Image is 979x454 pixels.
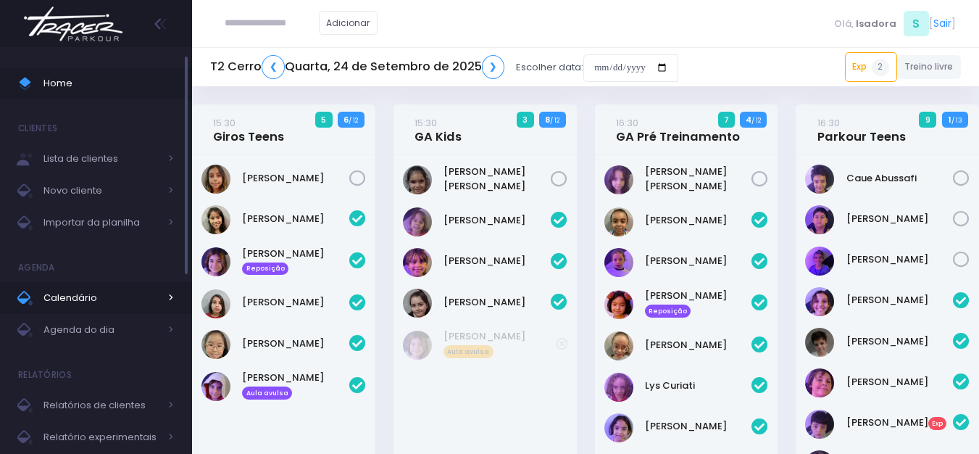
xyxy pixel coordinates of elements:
[805,287,834,316] img: Estela Nunes catto
[604,207,633,236] img: Caroline Pacheco Duarte
[242,337,349,351] a: [PERSON_NAME]
[872,59,889,76] span: 2
[645,289,752,318] a: [PERSON_NAME] Reposição
[213,116,236,130] small: 15:30
[43,149,159,168] span: Lista de clientes
[856,17,896,31] span: Isadora
[933,16,951,31] a: Sair
[604,165,633,194] img: Maria lana lewin
[242,295,349,310] a: [PERSON_NAME]
[545,114,550,125] strong: 8
[604,331,633,360] img: Julia Pacheco Duarte
[897,55,962,79] a: Treino livre
[403,331,432,360] img: Gabriela Porto Consiglio
[242,171,349,186] a: [PERSON_NAME]
[604,248,633,277] img: Isabella Rodrigues Tavares
[43,428,159,447] span: Relatório experimentais
[315,112,333,128] span: 5
[805,165,834,194] img: Caue Abussafi
[604,290,633,319] img: Julia Kallas Cohen
[846,252,954,267] a: [PERSON_NAME]
[846,212,954,226] a: [PERSON_NAME]
[904,11,929,36] span: S
[443,295,551,310] a: [PERSON_NAME]
[210,55,504,79] h5: T2 Cerro Quarta, 24 de Setembro de 2025
[414,115,462,144] a: 15:30GA Kids
[805,328,834,357] img: Gabriel Amaral Alves
[210,51,678,84] div: Escolher data:
[43,289,159,308] span: Calendário
[43,74,174,93] span: Home
[319,11,378,35] a: Adicionar
[201,247,230,276] img: Gabriela Porto Consiglio
[845,52,897,81] a: Exp2
[443,345,493,358] span: Aula avulsa
[645,419,752,434] a: [PERSON_NAME]
[846,375,954,389] a: [PERSON_NAME]
[517,112,534,128] span: 3
[213,115,284,144] a: 15:30Giros Teens
[645,338,752,352] a: [PERSON_NAME]
[18,114,57,143] h4: Clientes
[746,114,751,125] strong: 4
[645,213,752,228] a: [PERSON_NAME]
[403,289,432,318] img: Valentina Relvas Souza
[343,114,349,125] strong: 6
[201,289,230,318] img: Luana Beggs
[18,253,55,282] h4: Agenda
[604,413,633,442] img: Rafaela Matos
[645,305,691,318] span: Reposição
[414,116,437,130] small: 15:30
[403,248,432,277] img: Martina Bertoluci
[242,263,288,276] span: Reposição
[349,116,358,125] small: / 12
[645,379,752,393] a: Lys Curiati
[242,371,349,400] a: [PERSON_NAME] Aula avulsa
[919,112,936,128] span: 9
[201,372,230,401] img: Theo Porto Consiglio
[805,368,834,397] img: Gabriel Leão
[242,247,349,276] a: [PERSON_NAME] Reposição
[43,321,159,339] span: Agenda do dia
[817,115,906,144] a: 16:30Parkour Teens
[43,181,159,200] span: Novo cliente
[805,247,834,276] img: Thiago Broitman
[443,213,551,228] a: [PERSON_NAME]
[751,116,761,125] small: / 12
[846,416,954,430] a: [PERSON_NAME]Exp
[951,116,962,125] small: / 13
[43,396,159,415] span: Relatórios de clientes
[242,212,349,226] a: [PERSON_NAME]
[43,213,159,232] span: Importar da planilha
[645,165,752,193] a: [PERSON_NAME] [PERSON_NAME]
[846,171,954,186] a: Caue Abussafi
[846,334,954,349] a: [PERSON_NAME]
[805,205,834,234] img: Felipe Jorge Bittar Sousa
[616,116,638,130] small: 16:30
[403,207,432,236] img: Amora vizer cerqueira
[201,205,230,234] img: Catharina Morais Ablas
[828,7,961,40] div: [ ]
[242,387,292,400] span: Aula avulsa
[834,17,854,31] span: Olá,
[201,165,230,194] img: Marina Winck Arantes
[18,360,72,389] h4: Relatórios
[604,373,633,402] img: Lys Curiati
[645,254,752,268] a: [PERSON_NAME]
[262,55,285,79] a: ❮
[443,254,551,268] a: [PERSON_NAME]
[718,112,736,128] span: 7
[616,115,740,144] a: 16:30GA Pré Treinamento
[550,116,559,125] small: / 12
[443,165,551,193] a: [PERSON_NAME] [PERSON_NAME]
[928,417,947,430] span: Exp
[482,55,505,79] a: ❯
[949,114,951,125] strong: 1
[805,410,834,439] img: Ian Meirelles
[201,330,230,359] img: Natália Mie Sunami
[846,293,954,308] a: [PERSON_NAME]
[403,165,432,194] img: Laura da Silva Borges
[817,116,840,130] small: 16:30
[443,329,556,358] a: [PERSON_NAME] Aula avulsa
